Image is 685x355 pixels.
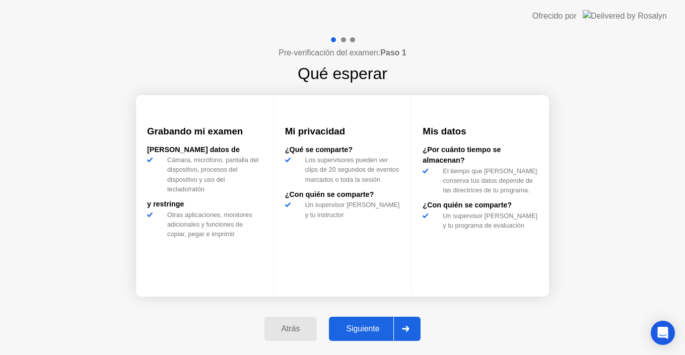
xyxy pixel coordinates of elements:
h3: Mis datos [423,124,538,138]
div: [PERSON_NAME] datos de [147,145,262,156]
div: El tiempo que [PERSON_NAME] conserva tus datos depende de las directrices de tu programa. [439,166,538,195]
div: ¿Con quién se comparte? [423,200,538,211]
div: Ofrecido por [532,10,577,22]
button: Siguiente [329,317,421,341]
div: Los supervisores pueden ver clips de 20 segundos de eventos marcados o toda la sesión [301,155,400,184]
div: Siguiente [332,324,393,333]
h3: Grabando mi examen [147,124,262,138]
div: ¿Qué se comparte? [285,145,400,156]
div: Open Intercom Messenger [651,321,675,345]
h3: Mi privacidad [285,124,400,138]
div: Atrás [267,324,314,333]
div: Un supervisor [PERSON_NAME] y tu instructor [301,200,400,219]
div: Un supervisor [PERSON_NAME] y tu programa de evaluación [439,211,538,230]
div: ¿Por cuánto tiempo se almacenan? [423,145,538,166]
div: ¿Con quién se comparte? [285,189,400,200]
img: Delivered by Rosalyn [583,10,667,22]
b: Paso 1 [380,48,406,57]
div: Otras aplicaciones, monitores adicionales y funciones de copiar, pegar e imprimir [163,210,262,239]
div: Cámara, micrófono, pantalla del dispositivo, procesos del dispositivo y uso del teclado/ratón [163,155,262,194]
button: Atrás [264,317,317,341]
div: y restringe [147,199,262,210]
h1: Qué esperar [298,61,387,86]
h4: Pre-verificación del examen: [279,47,406,59]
